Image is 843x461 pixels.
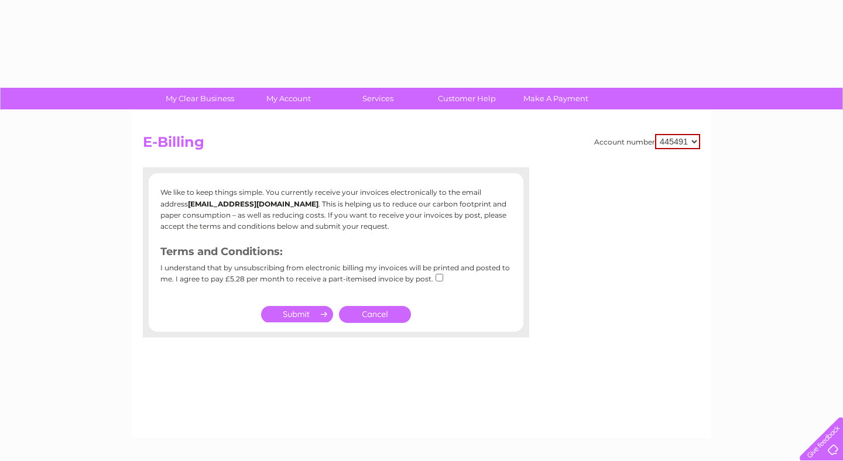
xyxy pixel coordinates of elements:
[160,187,512,232] p: We like to keep things simple. You currently receive your invoices electronically to the email ad...
[241,88,337,109] a: My Account
[594,134,700,149] div: Account number
[143,134,700,156] h2: E-Billing
[152,88,248,109] a: My Clear Business
[419,88,515,109] a: Customer Help
[160,243,512,264] h3: Terms and Conditions:
[160,264,512,291] div: I understand that by unsubscribing from electronic billing my invoices will be printed and posted...
[508,88,604,109] a: Make A Payment
[188,199,318,208] b: [EMAIL_ADDRESS][DOMAIN_NAME]
[339,306,411,323] a: Cancel
[261,306,333,322] input: Submit
[330,88,426,109] a: Services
